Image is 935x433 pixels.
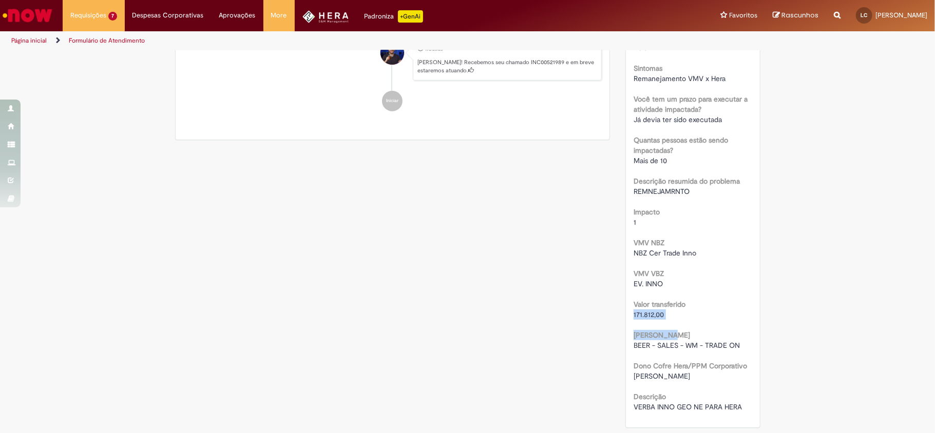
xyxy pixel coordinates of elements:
[634,115,722,124] span: Já devia ter sido executada
[1,5,54,26] img: ServiceNow
[634,176,740,186] b: Descrição resumida do problema
[634,300,685,309] b: Valor transferido
[634,94,748,114] b: Você tem um prazo para executar a atividade impactada?
[634,156,667,165] span: Mais de 10
[108,12,117,21] span: 7
[634,269,664,278] b: VMV VBZ
[380,41,404,65] div: Bruno Neri Colombi
[634,218,636,227] span: 1
[634,43,648,52] span: Hera
[8,31,616,50] ul: Trilhas de página
[634,74,726,83] span: Remanejamento VMV x Hera
[634,187,690,196] span: REMNEJAMRNTO
[271,10,287,21] span: More
[861,12,868,18] span: LC
[634,248,696,258] span: NBZ Cer Trade Inno
[634,310,664,319] span: 171.812,00
[634,371,690,381] span: [PERSON_NAME]
[634,341,740,350] span: BEER - SALES - WM - TRADE ON
[364,10,423,23] div: Padroniza
[634,392,666,401] b: Descrição
[417,58,596,74] p: [PERSON_NAME]! Recebemos seu chamado INC00521989 e em breve estaremos atuando.
[219,10,256,21] span: Aprovações
[398,10,423,23] p: +GenAi
[70,10,106,21] span: Requisições
[729,10,757,21] span: Favoritos
[69,36,145,45] a: Formulário de Atendimento
[634,330,690,340] b: [PERSON_NAME]
[875,11,927,19] span: [PERSON_NAME]
[634,279,663,288] span: EV. INNO
[634,135,728,155] b: Quantas pessoas estão sendo impactadas?
[634,361,747,370] b: Dono Cofre Hera/PPM Corporativo
[11,36,47,45] a: Página inicial
[634,402,742,411] span: VERBA INNO GEO NE PARA HERA
[132,10,204,21] span: Despesas Corporativas
[302,10,349,23] img: HeraLogo.png
[773,11,818,21] a: Rascunhos
[634,207,660,216] b: Impacto
[634,64,662,73] b: Sintomas
[183,31,602,81] li: Bruno Neri Colombi
[781,10,818,20] span: Rascunhos
[634,238,664,247] b: VMV NBZ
